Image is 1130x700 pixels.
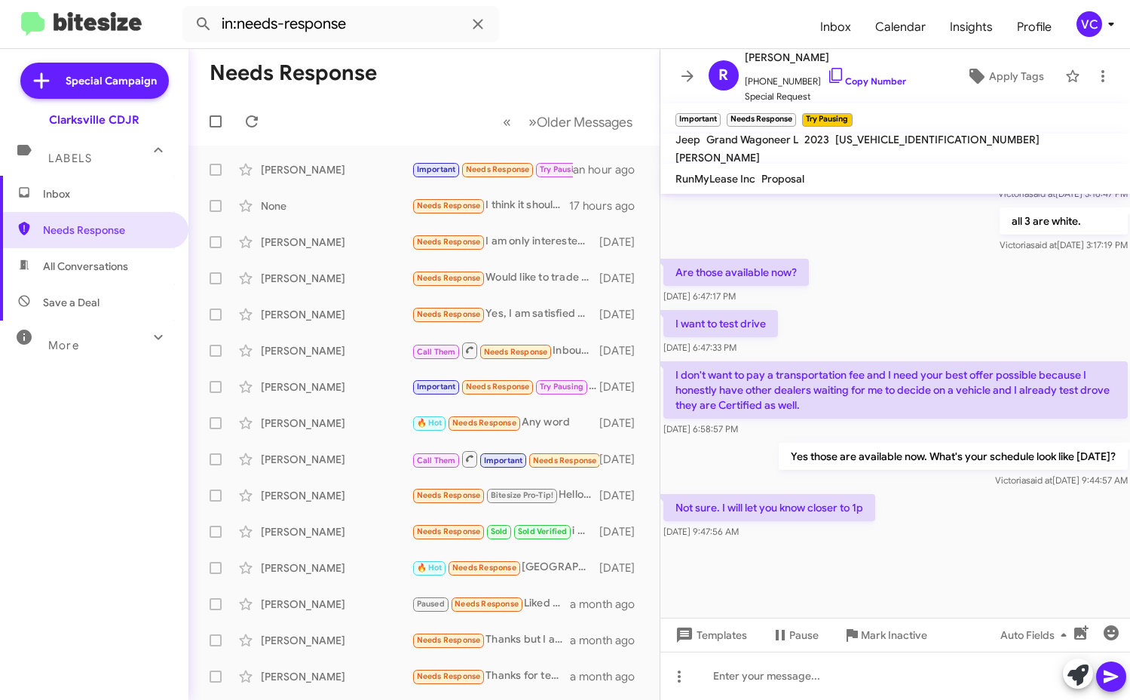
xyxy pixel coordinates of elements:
span: RunMyLease Inc [675,172,755,186]
h1: Needs Response [210,61,377,85]
span: Needs Response [466,164,530,174]
span: Inbox [43,186,171,201]
span: Templates [672,622,747,649]
div: a month ago [570,597,647,612]
span: Try Pausing [540,382,583,391]
span: said at [1025,474,1052,486]
span: Proposal [761,172,804,186]
p: all 3 are white. [999,207,1127,235]
div: [PERSON_NAME] [261,488,412,503]
button: Apply Tags [951,63,1058,90]
p: Yes those are available now. What's your schedule look like [DATE]? [778,443,1127,470]
div: i was offered 12500 was trying to get 14500 and trying to get a little better deal since im tryin... [412,523,599,540]
button: Templates [660,622,759,649]
span: Insights [938,5,1005,49]
span: Special Campaign [66,73,157,88]
span: Needs Response [417,309,481,319]
span: Call Them [417,347,456,357]
span: Important [484,456,523,465]
div: [PERSON_NAME] [261,597,412,612]
div: [PERSON_NAME] [261,560,412,576]
span: Important [417,164,456,174]
span: Needs Response [466,382,530,391]
span: Auto Fields [1000,622,1073,649]
div: [DATE] [599,488,648,503]
span: Apply Tags [989,63,1044,90]
div: VC [1076,11,1102,37]
span: 🔥 Hot [417,563,443,573]
span: 🔥 Hot [417,418,443,428]
div: Would like to trade but also, don't want a high payment and don't know if I can with this situation [412,269,599,287]
div: Hello [PERSON_NAME], I asked the team for a pre purchase inspection. But never heard back. I can'... [412,487,599,504]
span: Jeep [675,133,700,146]
div: Thanks for texting us. We will be with you shortly. In the meantime, you can use this link to sav... [412,668,570,685]
a: Calendar [863,5,938,49]
p: I don't want to pay a transportation fee and I need your best offer possible because I honestly h... [663,361,1128,419]
span: [DATE] 9:47:56 AM [663,526,739,537]
div: [DATE] [599,524,648,539]
div: [PERSON_NAME] [261,235,412,250]
span: Important [417,382,456,391]
span: Needs Response [533,456,597,465]
p: Are those available now? [663,259,809,286]
span: Profile [1005,5,1064,49]
span: Try Pausing [540,164,583,174]
span: Mark Inactive [861,622,927,649]
div: Any word [412,414,599,431]
span: Bitesize Pro-Tip! [491,490,553,500]
span: Needs Response [43,223,171,238]
span: Needs Response [417,635,481,645]
button: VC [1064,11,1113,37]
div: an hour ago [573,162,647,177]
small: Try Pausing [802,113,852,127]
span: [DATE] 6:47:33 PM [663,342,736,353]
div: Thanks but I am no longer interested. I bought something else. [412,631,570,649]
div: [PERSON_NAME] [261,307,412,322]
span: Older Messages [537,114,632,130]
span: « [503,112,511,131]
input: Search [182,6,499,42]
div: Not sure. I will let you know closer to 1p [412,161,573,178]
div: [PERSON_NAME] [261,633,412,648]
div: [PERSON_NAME] [261,379,412,395]
div: [PERSON_NAME] [261,669,412,684]
span: Needs Response [417,527,481,536]
div: [DATE] [599,271,648,286]
button: Previous [494,106,520,137]
span: Sold [491,527,508,536]
span: Special Request [745,89,906,104]
a: Inbox [808,5,863,49]
span: Needs Response [455,599,519,609]
button: Next [519,106,642,137]
span: Needs Response [484,347,548,357]
button: Auto Fields [988,622,1085,649]
div: [DATE] [599,307,648,322]
span: [PHONE_NUMBER] [745,66,906,89]
div: I think it should be entitled to my oil change and car rotation. Unfortunately it expired with it... [412,197,569,214]
div: [PERSON_NAME] [261,452,412,467]
span: Victoria [DATE] 9:44:57 AM [994,474,1127,486]
a: Special Campaign [20,63,169,99]
span: Grand Wagoneer L [706,133,798,146]
div: Inbound Call [412,341,599,360]
span: [PERSON_NAME] [675,151,760,164]
div: [DATE] [599,379,648,395]
div: I am only interested in O% interest and the summit model in the 2 tone white and black with the t... [412,233,599,250]
span: Needs Response [417,490,481,500]
button: Mark Inactive [831,622,939,649]
span: Needs Response [452,418,516,428]
div: Yes, I am satisfied with it. [412,305,599,323]
button: Pause [759,622,831,649]
span: [PERSON_NAME] [745,48,906,66]
span: Needs Response [417,237,481,247]
div: [PERSON_NAME] [261,524,412,539]
span: Paused [417,599,445,609]
div: I will speak with my wife and get back to u [412,378,599,395]
div: [DATE] [599,560,648,576]
div: a month ago [570,669,647,684]
div: [DATE] [599,235,648,250]
div: [DATE] [599,452,648,467]
span: Sold Verified [518,527,568,536]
